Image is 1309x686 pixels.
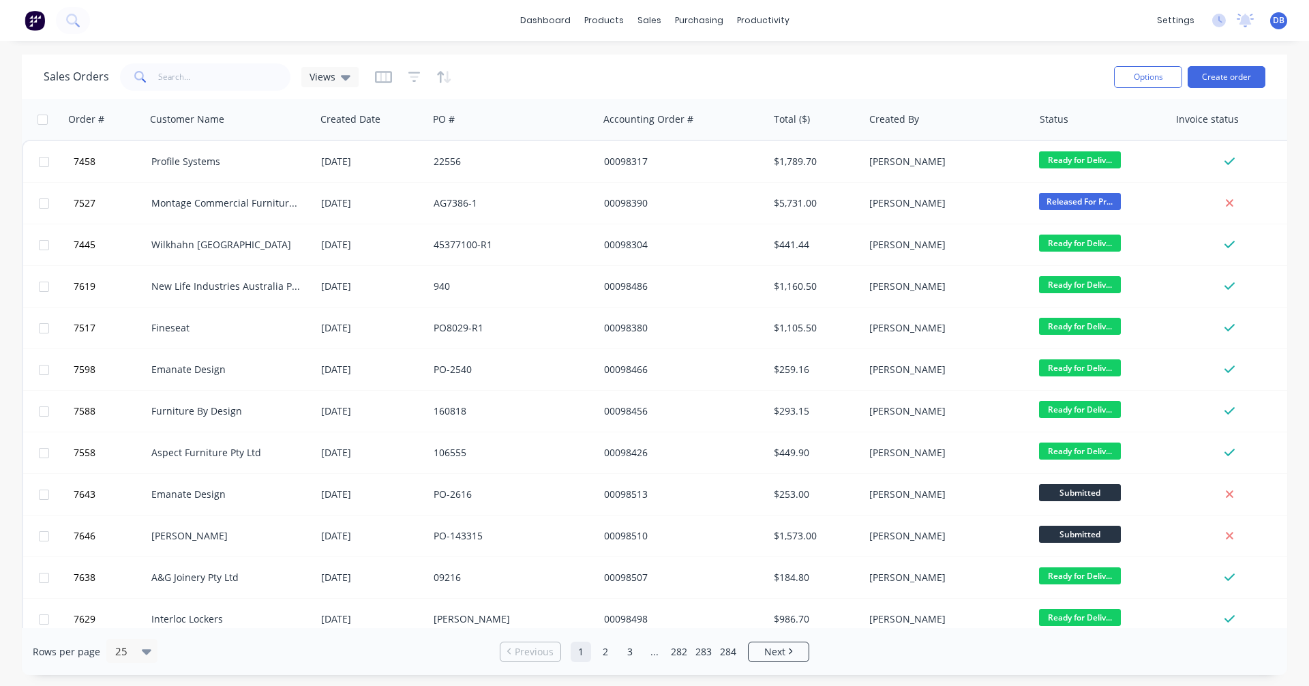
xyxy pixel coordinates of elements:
[1150,10,1201,31] div: settings
[310,70,335,84] span: Views
[494,642,815,662] ul: Pagination
[151,280,303,293] div: New Life Industries Australia Pty Ltd
[70,516,151,556] button: 7646
[74,488,95,501] span: 7643
[869,155,1021,168] div: [PERSON_NAME]
[74,238,95,252] span: 7445
[434,196,585,210] div: AG7386-1
[869,529,1021,543] div: [PERSON_NAME]
[1188,66,1265,88] button: Create order
[158,63,291,91] input: Search...
[321,155,423,168] div: [DATE]
[1039,193,1121,210] span: Released For Pr...
[25,10,45,31] img: Factory
[1039,401,1121,418] span: Ready for Deliv...
[434,363,585,376] div: PO-2540
[869,363,1021,376] div: [PERSON_NAME]
[74,196,95,210] span: 7527
[774,488,854,501] div: $253.00
[774,404,854,418] div: $293.15
[151,488,303,501] div: Emanate Design
[620,642,640,662] a: Page 3
[151,238,303,252] div: Wilkhahn [GEOGRAPHIC_DATA]
[151,321,303,335] div: Fineseat
[869,404,1021,418] div: [PERSON_NAME]
[74,529,95,543] span: 7646
[33,645,100,659] span: Rows per page
[869,571,1021,584] div: [PERSON_NAME]
[730,10,796,31] div: productivity
[669,642,689,662] a: Page 282
[604,612,755,626] div: 00098498
[151,612,303,626] div: Interloc Lockers
[151,404,303,418] div: Furniture By Design
[74,363,95,376] span: 7598
[1114,66,1182,88] button: Options
[70,266,151,307] button: 7619
[70,391,151,432] button: 7588
[774,571,854,584] div: $184.80
[321,571,423,584] div: [DATE]
[603,113,693,126] div: Accounting Order #
[1039,567,1121,584] span: Ready for Deliv...
[869,488,1021,501] div: [PERSON_NAME]
[434,238,585,252] div: 45377100-R1
[74,321,95,335] span: 7517
[604,363,755,376] div: 00098466
[774,280,854,293] div: $1,160.50
[869,612,1021,626] div: [PERSON_NAME]
[74,280,95,293] span: 7619
[321,529,423,543] div: [DATE]
[774,612,854,626] div: $986.70
[604,529,755,543] div: 00098510
[604,488,755,501] div: 00098513
[321,280,423,293] div: [DATE]
[321,612,423,626] div: [DATE]
[1039,276,1121,293] span: Ready for Deliv...
[321,321,423,335] div: [DATE]
[869,321,1021,335] div: [PERSON_NAME]
[44,70,109,83] h1: Sales Orders
[70,141,151,182] button: 7458
[749,645,809,659] a: Next page
[1039,318,1121,335] span: Ready for Deliv...
[869,196,1021,210] div: [PERSON_NAME]
[74,571,95,584] span: 7638
[869,446,1021,460] div: [PERSON_NAME]
[774,446,854,460] div: $449.90
[604,404,755,418] div: 00098456
[869,113,919,126] div: Created By
[74,446,95,460] span: 7558
[70,599,151,640] button: 7629
[434,571,585,584] div: 09216
[604,238,755,252] div: 00098304
[1039,151,1121,168] span: Ready for Deliv...
[70,183,151,224] button: 7527
[774,113,810,126] div: Total ($)
[604,321,755,335] div: 00098380
[70,557,151,598] button: 7638
[433,113,455,126] div: PO #
[151,155,303,168] div: Profile Systems
[1039,443,1121,460] span: Ready for Deliv...
[774,363,854,376] div: $259.16
[500,645,560,659] a: Previous page
[1039,359,1121,376] span: Ready for Deliv...
[434,321,585,335] div: PO8029-R1
[631,10,668,31] div: sales
[434,612,585,626] div: [PERSON_NAME]
[321,363,423,376] div: [DATE]
[577,10,631,31] div: products
[604,446,755,460] div: 00098426
[434,404,585,418] div: 160818
[595,642,616,662] a: Page 2
[774,321,854,335] div: $1,105.50
[1176,113,1239,126] div: Invoice status
[1039,526,1121,543] span: Submitted
[321,238,423,252] div: [DATE]
[151,571,303,584] div: A&G Joinery Pty Ltd
[434,529,585,543] div: PO-143315
[1039,235,1121,252] span: Ready for Deliv...
[604,155,755,168] div: 00098317
[774,238,854,252] div: $441.44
